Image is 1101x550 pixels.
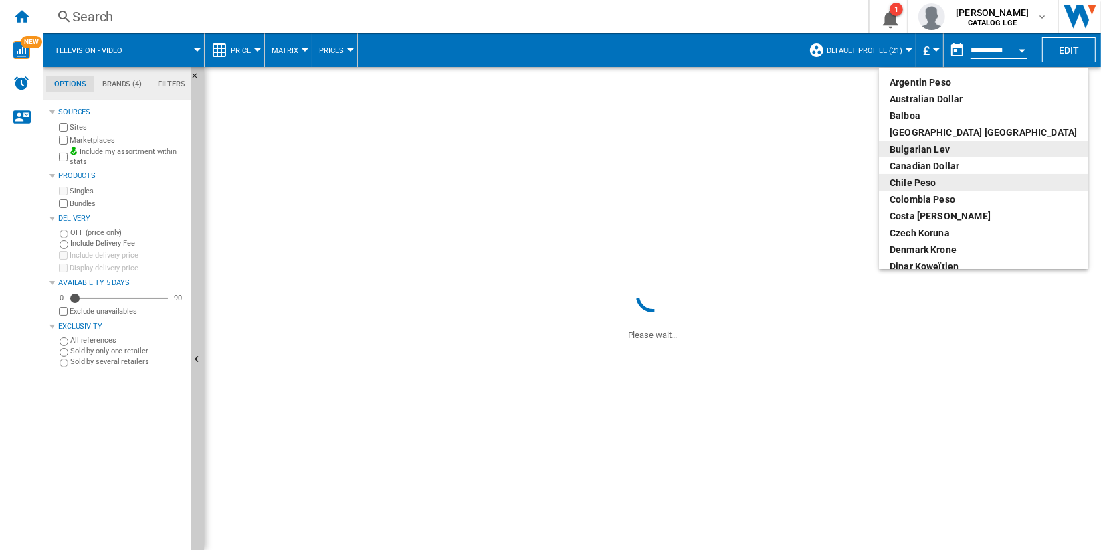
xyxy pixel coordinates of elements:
div: Colombia Peso [890,193,1078,206]
div: Argentin Peso [890,76,1078,89]
div: dinar koweïtien [890,260,1078,273]
div: balboa [890,109,1078,122]
div: Australian Dollar [890,92,1078,106]
div: [GEOGRAPHIC_DATA] [GEOGRAPHIC_DATA] [890,126,1078,139]
div: Costa [PERSON_NAME] [890,209,1078,223]
div: Denmark Krone [890,243,1078,256]
div: Chile Peso [890,176,1078,189]
div: Canadian Dollar [890,159,1078,173]
div: Bulgarian lev [890,143,1078,156]
div: Czech Koruna [890,226,1078,240]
